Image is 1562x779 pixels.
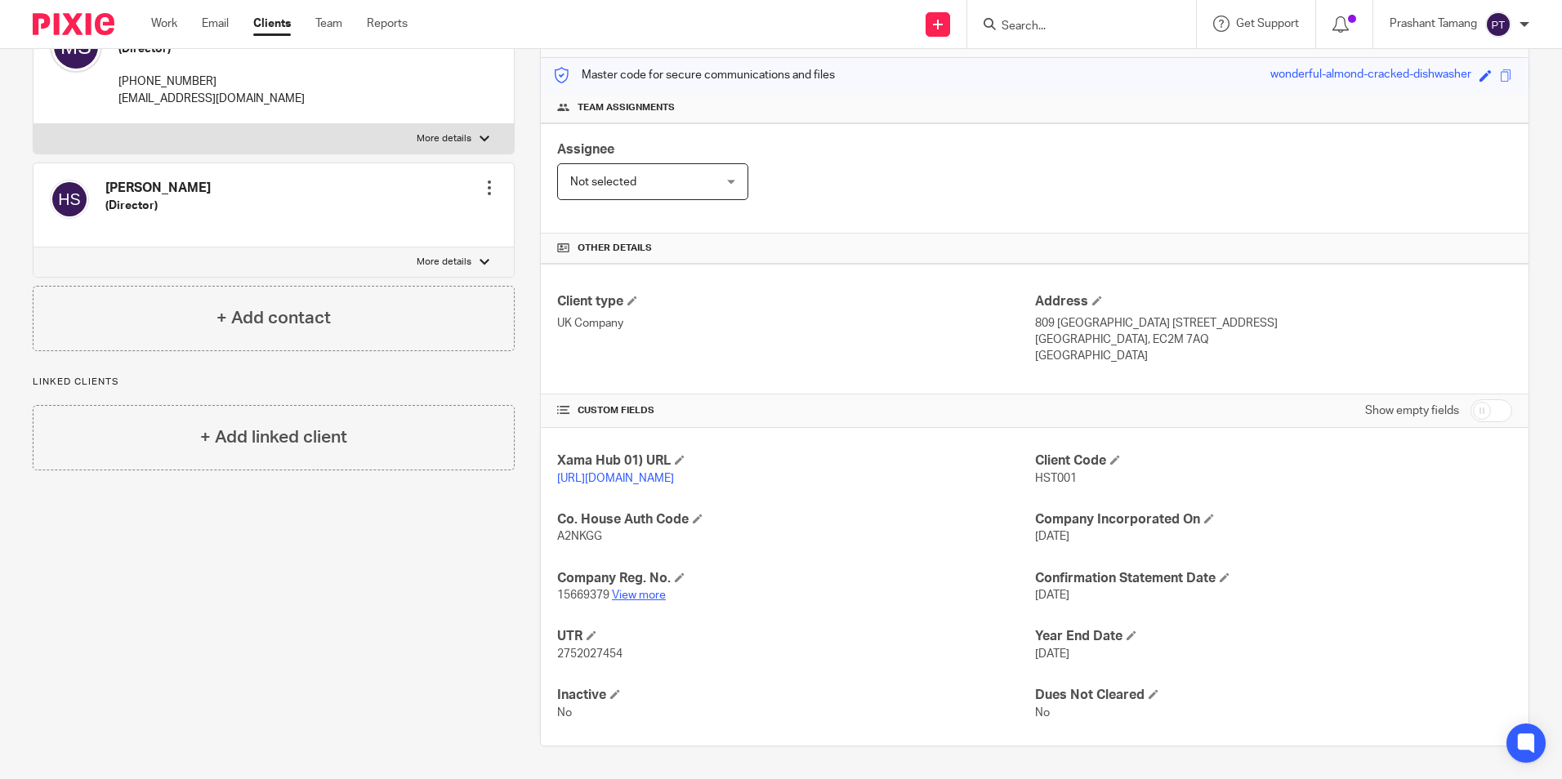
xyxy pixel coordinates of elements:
span: Team assignments [578,101,675,114]
div: wonderful-almond-cracked-dishwasher [1270,66,1471,85]
p: [GEOGRAPHIC_DATA] [1035,348,1512,364]
span: HST001 [1035,473,1077,484]
p: More details [417,132,471,145]
span: [DATE] [1035,531,1069,542]
input: Search [1000,20,1147,34]
h4: + Add contact [216,305,331,331]
span: No [557,707,572,719]
span: 15669379 [557,590,609,601]
a: Clients [253,16,291,32]
span: A2NKGG [557,531,602,542]
h4: UTR [557,628,1034,645]
p: UK Company [557,315,1034,332]
a: Email [202,16,229,32]
h4: Client Code [1035,452,1512,470]
p: 809 [GEOGRAPHIC_DATA] [STREET_ADDRESS] [1035,315,1512,332]
h5: (Director) [105,198,211,214]
span: 2752027454 [557,648,623,660]
a: Reports [367,16,408,32]
img: svg%3E [50,180,89,219]
img: svg%3E [1485,11,1511,38]
span: Get Support [1236,18,1299,29]
a: View more [612,590,666,601]
a: [URL][DOMAIN_NAME] [557,473,674,484]
h4: Dues Not Cleared [1035,687,1512,704]
img: Pixie [33,13,114,35]
h4: Address [1035,293,1512,310]
h4: CUSTOM FIELDS [557,404,1034,417]
p: More details [417,256,471,269]
h4: Year End Date [1035,628,1512,645]
h5: (Director) [118,41,305,57]
label: Show empty fields [1365,403,1459,419]
span: No [1035,707,1050,719]
p: [GEOGRAPHIC_DATA], EC2M 7AQ [1035,332,1512,348]
p: Prashant Tamang [1390,16,1477,32]
h4: + Add linked client [200,425,347,450]
h4: Confirmation Statement Date [1035,570,1512,587]
h4: Xama Hub 01) URL [557,452,1034,470]
h4: Company Reg. No. [557,570,1034,587]
p: Linked clients [33,376,515,389]
p: Master code for secure communications and files [553,67,835,83]
a: Work [151,16,177,32]
span: Other details [578,242,652,255]
h4: Company Incorporated On [1035,511,1512,528]
p: [EMAIL_ADDRESS][DOMAIN_NAME] [118,91,305,107]
span: Not selected [570,176,636,188]
h4: Inactive [557,687,1034,704]
span: [DATE] [1035,590,1069,601]
h4: Co. House Auth Code [557,511,1034,528]
span: [DATE] [1035,648,1069,660]
a: Team [315,16,342,32]
span: Assignee [557,143,614,156]
p: [PHONE_NUMBER] [118,73,305,90]
h4: [PERSON_NAME] [105,180,211,197]
h4: Client type [557,293,1034,310]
